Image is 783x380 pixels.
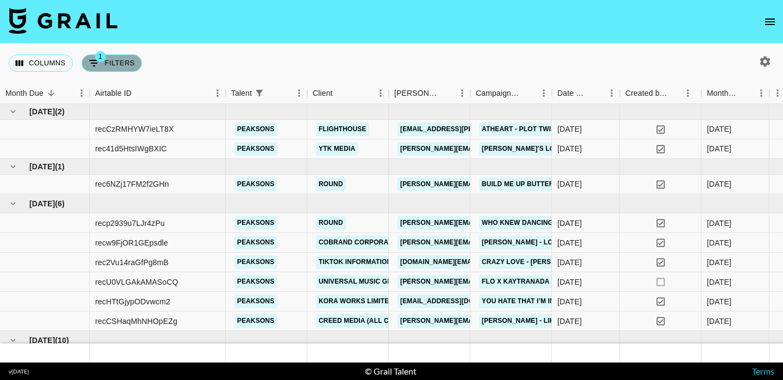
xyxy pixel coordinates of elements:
[234,255,277,269] a: peaksons
[307,83,389,104] div: Client
[95,179,169,189] div: rec6NZj17FM2f2GHn
[82,54,142,72] button: Show filters
[9,368,29,375] div: v [DATE]
[267,85,282,101] button: Sort
[316,236,407,249] a: Cobrand Corporation
[333,85,348,101] button: Sort
[226,83,307,104] div: Talent
[95,83,132,104] div: Airtable ID
[752,366,774,376] a: Terms
[707,237,731,248] div: Jun '25
[668,85,683,101] button: Sort
[372,85,389,101] button: Menu
[397,142,575,156] a: [PERSON_NAME][EMAIL_ADDRESS][DOMAIN_NAME]
[557,143,582,154] div: 09/08/2025
[394,83,439,104] div: [PERSON_NAME]
[397,177,575,191] a: [PERSON_NAME][EMAIL_ADDRESS][DOMAIN_NAME]
[95,316,177,327] div: recCSHaqMhNHOpEZg
[29,106,55,117] span: [DATE]
[397,295,519,308] a: [EMAIL_ADDRESS][DOMAIN_NAME]
[313,83,333,104] div: Client
[479,122,562,136] a: AtHeart - Plot Twist
[557,296,582,307] div: 10/06/2025
[479,177,640,191] a: Build Me Up Buttercup - The Foundations
[557,83,588,104] div: Date Created
[759,11,781,33] button: open drawer
[707,257,731,268] div: Jun '25
[5,104,21,119] button: hide children
[5,196,21,211] button: hide children
[707,316,731,327] div: Jun '25
[90,83,226,104] div: Airtable ID
[95,277,178,287] div: recU0VLGAkAMASoCQ
[231,83,252,104] div: Talent
[397,275,575,289] a: [PERSON_NAME][EMAIL_ADDRESS][DOMAIN_NAME]
[316,275,409,289] a: Universal Music Group
[29,198,55,209] span: [DATE]
[95,237,168,248] div: recw9FjOR1GEpsdle
[234,177,277,191] a: peaksons
[479,216,654,230] a: Who Knew Dancing Was A Sin - [PERSON_NAME]
[234,314,277,328] a: peaksons
[707,179,731,189] div: Jul '25
[316,177,346,191] a: Round
[454,85,470,101] button: Menu
[234,275,277,289] a: peaksons
[29,335,55,346] span: [DATE]
[5,159,21,174] button: hide children
[43,85,59,101] button: Sort
[55,335,69,346] span: ( 10 )
[620,83,701,104] div: Created by Grail Team
[479,236,659,249] a: [PERSON_NAME] - Love Rehab ft. [PERSON_NAME]
[439,85,454,101] button: Sort
[316,255,489,269] a: TikTok Information Technologies UK Limited
[680,85,696,101] button: Menu
[234,295,277,308] a: peaksons
[397,236,575,249] a: [PERSON_NAME][EMAIL_ADDRESS][DOMAIN_NAME]
[365,366,417,377] div: © Grail Talent
[536,85,552,101] button: Menu
[95,143,167,154] div: rec41d5HtsIWgBXIC
[234,216,277,230] a: peaksons
[9,8,117,34] img: Grail Talent
[95,218,165,229] div: recp2939u7LJr4zPu
[95,124,174,134] div: recCzRMHYW7ieLT8X
[316,295,396,308] a: KORA WORKS LIMITED
[5,83,43,104] div: Month Due
[476,83,520,104] div: Campaign (Type)
[707,296,731,307] div: Jun '25
[707,277,731,287] div: Jun '25
[252,85,267,101] div: 1 active filter
[397,216,575,230] a: [PERSON_NAME][EMAIL_ADDRESS][DOMAIN_NAME]
[557,218,582,229] div: 03/06/2025
[55,106,65,117] span: ( 2 )
[55,161,65,172] span: ( 1 )
[557,257,582,268] div: 03/06/2025
[73,85,90,101] button: Menu
[209,85,226,101] button: Menu
[707,83,738,104] div: Month Due
[397,314,575,328] a: [PERSON_NAME][EMAIL_ADDRESS][DOMAIN_NAME]
[707,143,731,154] div: Aug '25
[397,122,575,136] a: [EMAIL_ADDRESS][PERSON_NAME][DOMAIN_NAME]
[557,124,582,134] div: 16/08/2025
[701,83,769,104] div: Month Due
[234,122,277,136] a: peaksons
[588,85,604,101] button: Sort
[625,83,668,104] div: Created by Grail Team
[753,85,769,101] button: Menu
[389,83,470,104] div: Booker
[557,277,582,287] div: 24/06/2025
[234,236,277,249] a: peaksons
[479,275,577,289] a: FLO x Kaytranada - MOVE
[557,316,582,327] div: 24/06/2025
[55,198,65,209] span: ( 6 )
[95,257,169,268] div: rec2Vu14raGfPg8mB
[9,54,73,72] button: Select columns
[291,85,307,101] button: Menu
[252,85,267,101] button: Show filters
[479,142,589,156] a: [PERSON_NAME]'s Lover Girl
[316,122,369,136] a: Flighthouse
[5,333,21,348] button: hide children
[707,124,731,134] div: Aug '25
